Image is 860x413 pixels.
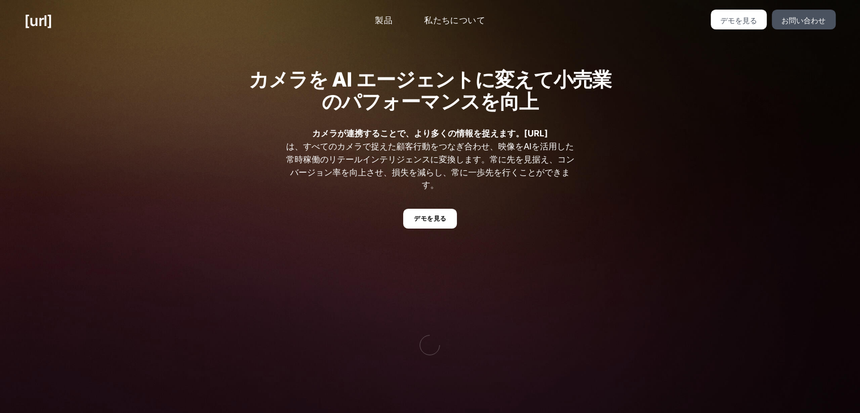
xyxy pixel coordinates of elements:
[415,10,494,32] a: 私たちについて
[366,10,401,32] a: 製品
[24,12,52,29] font: [URL]
[249,67,612,113] font: カメラを AI エージェントに変えて小売業のパフォーマンスを向上
[403,209,457,229] a: デモを見る
[312,128,548,139] font: カメラが連携することで、より多くの情報を捉えます。[URL]
[772,10,836,29] a: お問い合わせ
[711,10,767,29] a: デモを見る
[375,15,392,25] font: 製品
[720,16,757,25] font: デモを見る
[286,141,574,190] font: は、すべてのカメラで捉えた顧客行動をつなぎ合わせ、映像をAIを活用した常時稼働のリテールインテリジェンスに変換します。常に先を見据え、コンバージョン率を向上させ、損失を減らし、常に一歩先を行くこ...
[424,15,485,25] font: 私たちについて
[781,16,826,25] font: お問い合わせ
[414,214,446,222] font: デモを見る
[24,10,52,32] a: [URL]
